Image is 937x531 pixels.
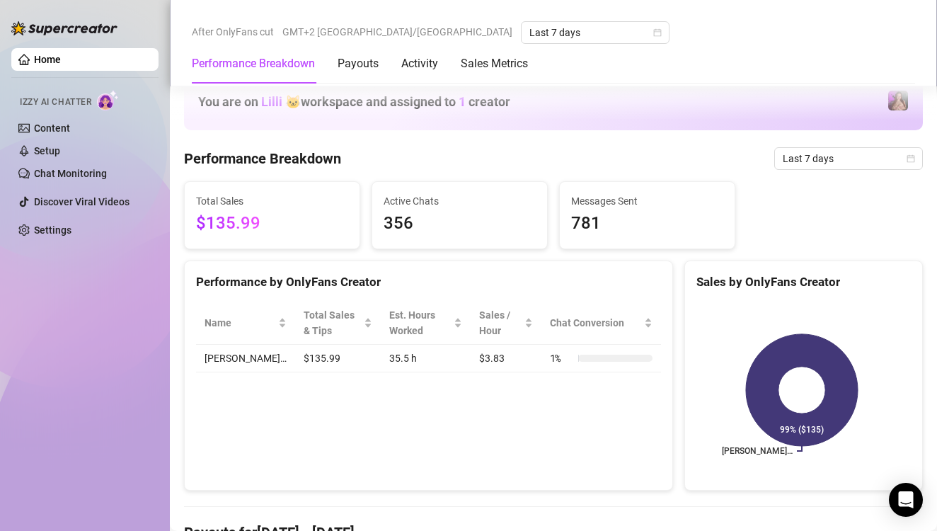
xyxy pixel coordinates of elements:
[389,307,451,338] div: Est. Hours Worked
[459,94,466,109] span: 1
[196,193,348,209] span: Total Sales
[384,193,536,209] span: Active Chats
[282,21,512,42] span: GMT+2 [GEOGRAPHIC_DATA]/[GEOGRAPHIC_DATA]
[184,149,341,169] h4: Performance Breakdown
[192,55,315,72] div: Performance Breakdown
[571,193,723,209] span: Messages Sent
[888,91,908,110] img: allison
[192,21,274,42] span: After OnlyFans cut
[34,54,61,65] a: Home
[295,345,381,372] td: $135.99
[261,94,301,109] span: Lilli 🐱
[196,210,348,237] span: $135.99
[529,22,661,43] span: Last 7 days
[196,273,661,292] div: Performance by OnlyFans Creator
[550,315,641,331] span: Chat Conversion
[541,302,661,345] th: Chat Conversion
[889,483,923,517] div: Open Intercom Messenger
[34,122,70,134] a: Content
[384,210,536,237] span: 356
[11,21,117,35] img: logo-BBDzfeDw.svg
[34,196,130,207] a: Discover Viral Videos
[571,210,723,237] span: 781
[722,446,793,456] text: [PERSON_NAME]…
[34,168,107,179] a: Chat Monitoring
[401,55,438,72] div: Activity
[381,345,471,372] td: 35.5 h
[338,55,379,72] div: Payouts
[198,94,510,110] h1: You are on workspace and assigned to creator
[34,145,60,156] a: Setup
[783,148,914,169] span: Last 7 days
[907,154,915,163] span: calendar
[550,350,573,366] span: 1 %
[479,307,522,338] span: Sales / Hour
[471,345,541,372] td: $3.83
[696,273,911,292] div: Sales by OnlyFans Creator
[97,90,119,110] img: AI Chatter
[20,96,91,109] span: Izzy AI Chatter
[196,345,295,372] td: [PERSON_NAME]…
[471,302,541,345] th: Sales / Hour
[304,307,361,338] span: Total Sales & Tips
[196,302,295,345] th: Name
[34,224,71,236] a: Settings
[461,55,528,72] div: Sales Metrics
[295,302,381,345] th: Total Sales & Tips
[205,315,275,331] span: Name
[653,28,662,37] span: calendar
